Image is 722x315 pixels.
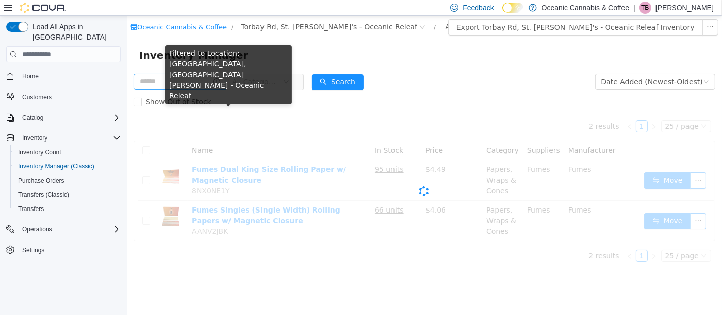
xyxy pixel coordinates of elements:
[18,112,47,124] button: Catalog
[18,91,56,103] a: Customers
[104,8,106,15] span: /
[10,159,125,173] button: Inventory Manager (Classic)
[18,177,64,185] span: Purchase Orders
[22,114,43,122] span: Catalog
[321,4,576,20] button: Export Torbay Rd, St. [PERSON_NAME]'s - Oceanic Releaf Inventory
[10,145,125,159] button: Inventory Count
[38,29,165,89] div: Filtered to Location: [GEOGRAPHIC_DATA], [GEOGRAPHIC_DATA][PERSON_NAME] - Oceanic Releaf
[6,64,121,284] nav: Complex example
[114,6,290,17] span: Torbay Rd, St. John's - Oceanic Releaf
[18,148,61,156] span: Inventory Count
[14,203,121,215] span: Transfers
[18,223,121,235] span: Operations
[10,188,125,202] button: Transfers (Classic)
[14,146,65,158] a: Inventory Count
[4,8,100,15] a: icon: shopOceanic Cannabis & Coffee
[12,31,127,48] span: Inventory Manager
[22,225,52,233] span: Operations
[14,174,69,187] a: Purchase Orders
[18,132,121,144] span: Inventory
[2,242,125,257] button: Settings
[18,162,94,170] span: Inventory Manager (Classic)
[18,112,121,124] span: Catalog
[28,22,121,42] span: Load All Apps in [GEOGRAPHIC_DATA]
[2,222,125,236] button: Operations
[307,8,309,15] span: /
[18,70,43,82] a: Home
[22,134,47,142] span: Inventory
[14,160,99,172] a: Inventory Manager (Classic)
[10,173,125,188] button: Purchase Orders
[18,69,121,82] span: Home
[18,243,121,256] span: Settings
[18,205,44,213] span: Transfers
[20,3,66,13] img: Cova
[474,58,576,74] div: Date Added (Newest-Oldest)
[15,82,88,90] span: Show Out of Stock
[2,89,125,104] button: Customers
[22,246,44,254] span: Settings
[14,189,121,201] span: Transfers (Classic)
[318,4,353,19] div: All Rooms
[14,160,121,172] span: Inventory Manager (Classic)
[18,132,51,144] button: Inventory
[633,2,635,14] p: |
[502,3,523,13] input: Dark Mode
[22,93,52,101] span: Customers
[2,131,125,145] button: Inventory
[575,4,592,20] button: icon: ellipsis
[641,2,649,14] span: TB
[2,111,125,125] button: Catalog
[576,63,582,70] i: icon: down
[18,191,69,199] span: Transfers (Classic)
[2,68,125,83] button: Home
[14,146,121,158] span: Inventory Count
[4,8,10,15] i: icon: shop
[185,58,237,75] button: icon: searchSearch
[463,3,494,13] span: Feedback
[18,244,48,256] a: Settings
[14,189,73,201] a: Transfers (Classic)
[22,72,39,80] span: Home
[18,223,56,235] button: Operations
[639,2,651,14] div: Treena Bridger
[542,2,630,14] p: Oceanic Cannabis & Coffee
[14,174,121,187] span: Purchase Orders
[14,203,48,215] a: Transfers
[10,202,125,216] button: Transfers
[655,2,714,14] p: [PERSON_NAME]
[18,90,121,103] span: Customers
